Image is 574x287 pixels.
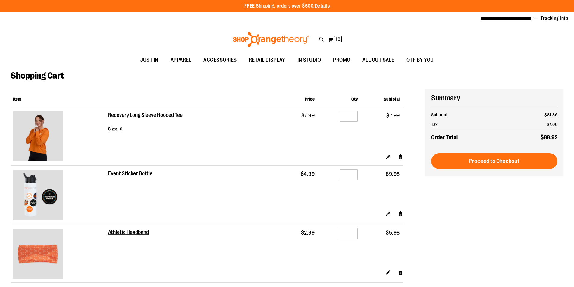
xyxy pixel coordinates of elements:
[333,53,350,67] span: PROMO
[108,126,117,132] dt: Size
[244,3,330,10] p: FREE Shipping, orders over $600.
[120,126,123,132] dd: S
[13,229,106,280] a: Athletic Headband
[13,111,63,161] img: Recovery Long Sleeve Hooded Tee
[386,113,400,119] span: $7.99
[108,229,149,236] a: Athletic Headband
[384,97,400,101] span: Subtotal
[13,229,63,279] img: Athletic Headband
[351,97,358,101] span: Qty
[431,110,511,120] th: Subtotal
[13,170,63,220] img: Event Sticker Bottle
[335,36,340,42] span: 15
[13,97,21,101] span: Item
[108,112,183,119] a: Recovery Long Sleeve Hooded Tee
[13,111,106,163] a: Recovery Long Sleeve Hooded Tee
[431,120,511,129] th: Tax
[249,53,285,67] span: RETAIL DISPLAY
[305,97,315,101] span: Price
[232,32,310,47] img: Shop Orangetheory
[13,170,106,221] a: Event Sticker Bottle
[297,53,321,67] span: IN STUDIO
[431,153,557,169] button: Proceed to Checkout
[386,230,400,236] span: $5.98
[386,171,400,177] span: $9.98
[171,53,192,67] span: APPAREL
[203,53,237,67] span: ACCESSORIES
[362,53,394,67] span: ALL OUT SALE
[431,133,458,142] strong: Order Total
[469,158,519,164] span: Proceed to Checkout
[301,230,315,236] span: $2.99
[406,53,434,67] span: OTF BY YOU
[315,3,330,9] a: Details
[301,171,315,177] span: $4.99
[541,15,568,22] a: Tracking Info
[431,93,557,103] h2: Summary
[398,269,403,275] a: Remove item
[541,134,557,140] span: $88.92
[140,53,158,67] span: JUST IN
[108,170,153,177] a: Event Sticker Bottle
[544,112,557,117] span: $81.86
[11,70,64,81] span: Shopping Cart
[398,154,403,160] a: Remove item
[301,113,315,119] span: $7.99
[547,122,558,127] span: $7.06
[398,210,403,217] a: Remove item
[533,15,536,21] button: Account menu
